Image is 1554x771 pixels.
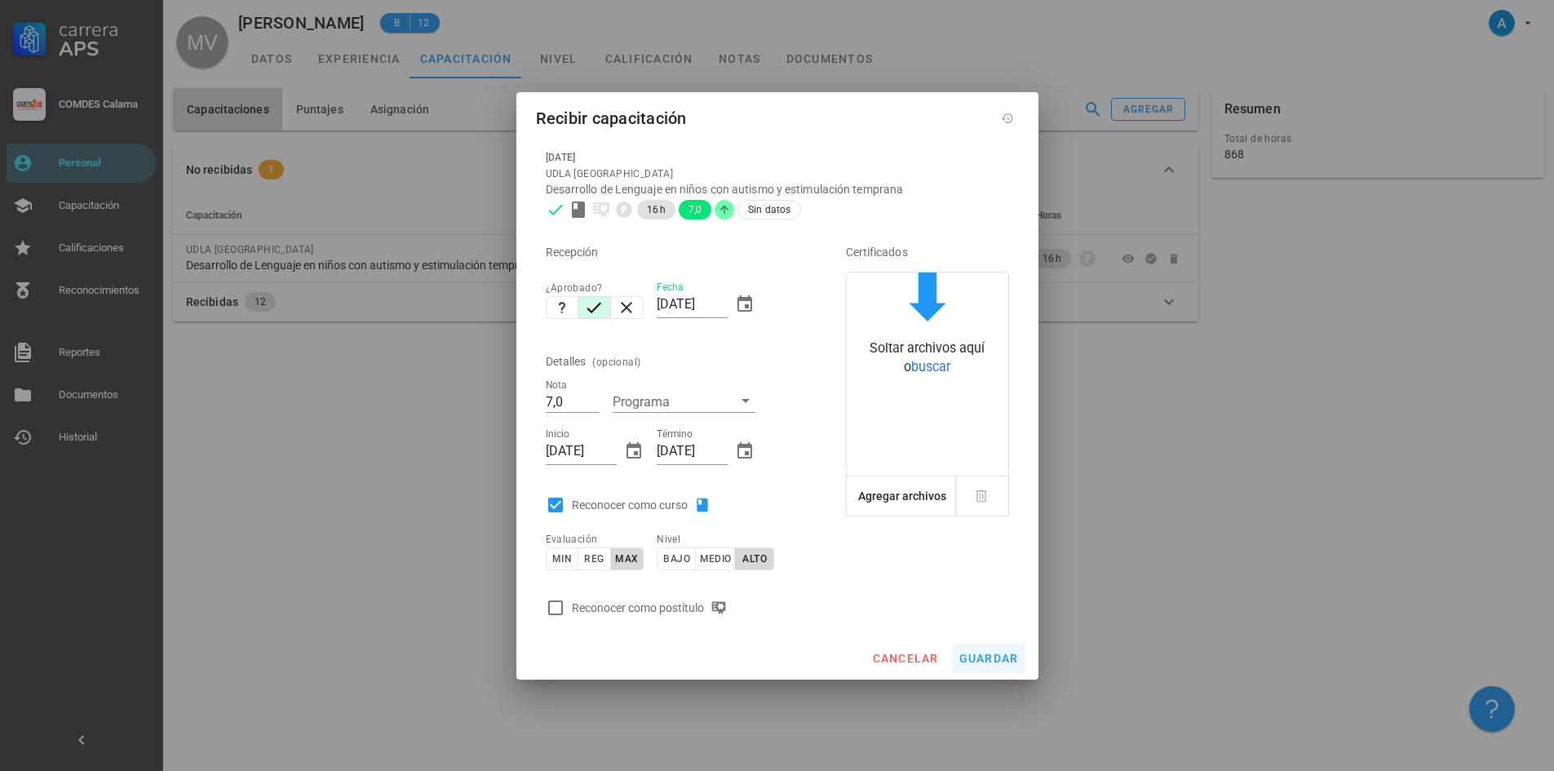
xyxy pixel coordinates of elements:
span: 7,0 [688,200,702,219]
div: Desarrollo de Lenguaje en niños con autismo y estimulación temprana [546,182,1009,197]
button: Agregar archivos [854,476,950,516]
div: Evaluación [546,531,644,547]
button: reg [578,547,611,570]
div: Recibir capacitación [536,105,687,131]
button: Soltar archivos aquí obuscar [847,273,1008,381]
div: Reconocer como postítulo [572,598,733,618]
button: Agregar archivos [847,476,956,516]
button: medio [696,547,735,570]
label: Fecha [657,281,683,294]
div: Soltar archivos aquí o [847,339,1008,376]
button: alto [735,547,774,570]
button: min [546,547,578,570]
button: cancelar [865,644,945,673]
div: Detalles [546,342,587,381]
span: medio [699,553,732,565]
span: max [614,553,638,565]
span: buscar [911,359,950,374]
label: Inicio [546,428,569,441]
button: bajo [657,547,696,570]
span: cancelar [871,652,938,665]
span: min [551,553,572,565]
span: guardar [959,652,1019,665]
span: reg [583,553,604,565]
span: alto [742,553,767,565]
div: Reconocer como curso [572,495,717,515]
div: Recepción [546,233,800,272]
span: Sin datos [748,201,790,219]
button: guardar [952,644,1025,673]
label: Nota [546,379,567,392]
div: ¿Aprobado? [546,280,644,296]
button: max [611,547,644,570]
span: bajo [662,553,690,565]
div: (opcional) [592,354,640,370]
span: 16 h [647,200,666,219]
div: [DATE] [546,149,1009,166]
div: Certificados [846,233,1009,272]
div: Nivel [657,531,755,547]
span: UDLA [GEOGRAPHIC_DATA] [546,168,674,179]
label: Término [657,428,693,441]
